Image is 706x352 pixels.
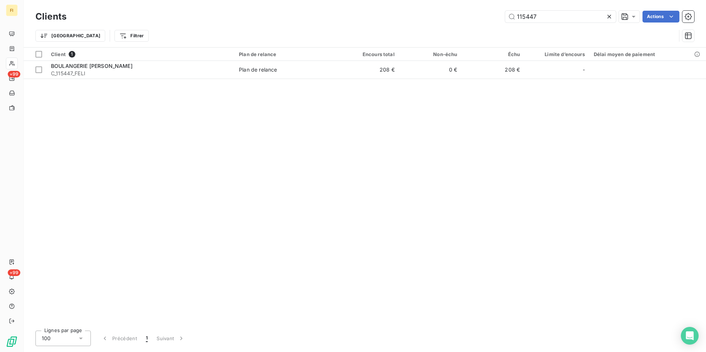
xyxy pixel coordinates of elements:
[6,336,18,348] img: Logo LeanPay
[69,51,75,58] span: 1
[6,72,17,84] a: +99
[146,335,148,342] span: 1
[336,61,399,79] td: 208 €
[51,51,66,57] span: Client
[642,11,679,23] button: Actions
[114,30,148,42] button: Filtrer
[8,71,20,77] span: +99
[583,66,585,73] span: -
[681,327,699,345] div: Open Intercom Messenger
[466,51,520,57] div: Échu
[51,70,230,77] span: C_115447_FELI
[6,4,18,16] div: FI
[462,61,524,79] td: 208 €
[152,331,189,346] button: Suivant
[51,63,133,69] span: BOULANGERIE [PERSON_NAME]
[341,51,395,57] div: Encours total
[529,51,585,57] div: Limite d’encours
[35,30,105,42] button: [GEOGRAPHIC_DATA]
[594,51,702,57] div: Délai moyen de paiement
[8,269,20,276] span: +99
[42,335,51,342] span: 100
[399,61,462,79] td: 0 €
[404,51,457,57] div: Non-échu
[35,10,66,23] h3: Clients
[505,11,616,23] input: Rechercher
[239,66,277,73] div: Plan de relance
[97,331,141,346] button: Précédent
[141,331,152,346] button: 1
[239,51,332,57] div: Plan de relance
